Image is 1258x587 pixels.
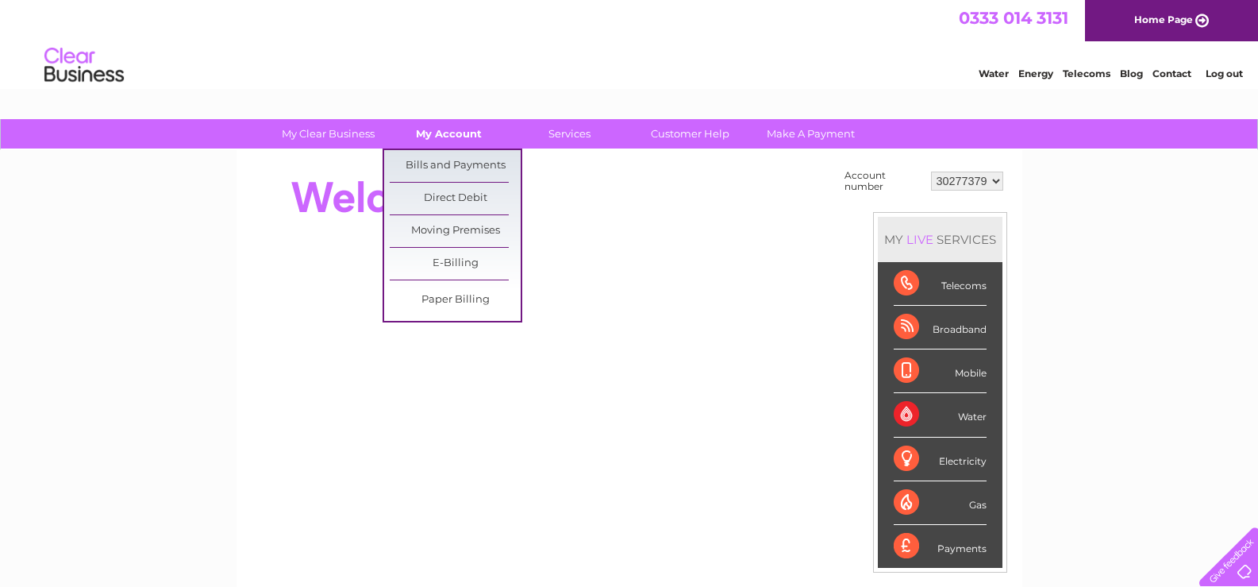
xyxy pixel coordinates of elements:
div: Water [894,393,987,437]
div: Telecoms [894,262,987,306]
a: 0333 014 3131 [959,8,1068,28]
a: E-Billing [390,248,521,280]
div: Electricity [894,438,987,481]
a: My Account [383,119,514,149]
a: My Clear Business [263,119,394,149]
div: Broadband [894,306,987,349]
div: Gas [894,481,987,525]
a: Direct Debit [390,183,521,214]
div: LIVE [903,232,937,247]
a: Energy [1018,68,1053,79]
div: Mobile [894,349,987,393]
a: Blog [1120,68,1143,79]
td: Account number [841,166,927,196]
a: Customer Help [625,119,756,149]
div: MY SERVICES [878,217,1002,262]
a: Services [504,119,635,149]
a: Bills and Payments [390,150,521,182]
a: Moving Premises [390,215,521,247]
div: Clear Business is a trading name of Verastar Limited (registered in [GEOGRAPHIC_DATA] No. 3667643... [255,9,1005,77]
a: Paper Billing [390,284,521,316]
a: Make A Payment [745,119,876,149]
img: logo.png [44,41,125,90]
a: Water [979,68,1009,79]
a: Log out [1206,68,1243,79]
div: Payments [894,525,987,568]
a: Contact [1152,68,1191,79]
a: Telecoms [1063,68,1110,79]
